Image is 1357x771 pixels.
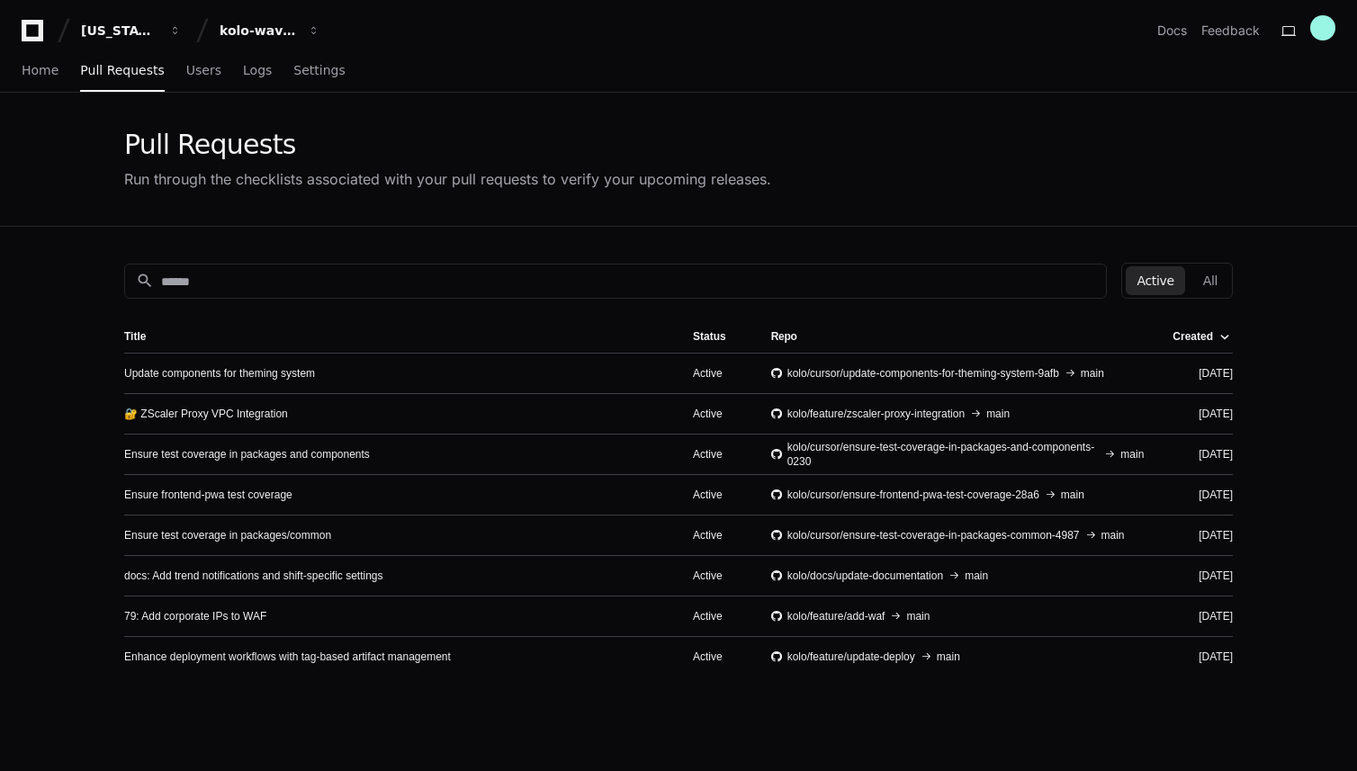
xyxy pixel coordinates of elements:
[787,528,1080,542] span: kolo/cursor/ensure-test-coverage-in-packages-common-4987
[124,366,315,381] a: Update components for theming system
[293,65,345,76] span: Settings
[124,329,664,344] div: Title
[693,488,742,502] div: Active
[124,329,146,344] div: Title
[1192,266,1228,295] button: All
[80,65,164,76] span: Pull Requests
[22,65,58,76] span: Home
[1120,447,1144,462] span: main
[693,407,742,421] div: Active
[787,407,965,421] span: kolo/feature/zscaler-proxy-integration
[757,320,1159,353] th: Repo
[787,488,1039,502] span: kolo/cursor/ensure-frontend-pwa-test-coverage-28a6
[906,609,930,623] span: main
[1081,366,1104,381] span: main
[220,22,297,40] div: kolo-wave-3
[693,329,726,344] div: Status
[243,50,272,92] a: Logs
[787,609,885,623] span: kolo/feature/add-waf
[1126,266,1184,295] button: Active
[1157,22,1187,40] a: Docs
[124,447,370,462] a: Ensure test coverage in packages and components
[136,272,154,290] mat-icon: search
[293,50,345,92] a: Settings
[1173,407,1233,421] div: [DATE]
[787,650,915,664] span: kolo/feature/update-deploy
[124,488,292,502] a: Ensure frontend-pwa test coverage
[787,440,1100,469] span: kolo/cursor/ensure-test-coverage-in-packages-and-components-0230
[937,650,960,664] span: main
[787,569,943,583] span: kolo/docs/update-documentation
[693,447,742,462] div: Active
[1173,329,1229,344] div: Created
[124,528,331,542] a: Ensure test coverage in packages/common
[1173,528,1233,542] div: [DATE]
[124,569,383,583] a: docs: Add trend notifications and shift-specific settings
[1173,650,1233,664] div: [DATE]
[693,528,742,542] div: Active
[986,407,1010,421] span: main
[243,65,272,76] span: Logs
[1173,609,1233,623] div: [DATE]
[124,407,288,421] a: 🔐 ZScaler Proxy VPC Integration
[212,14,328,47] button: kolo-wave-3
[74,14,189,47] button: [US_STATE] Pacific
[22,50,58,92] a: Home
[186,50,221,92] a: Users
[1173,447,1233,462] div: [DATE]
[186,65,221,76] span: Users
[1173,569,1233,583] div: [DATE]
[1101,528,1125,542] span: main
[965,569,988,583] span: main
[1061,488,1084,502] span: main
[693,569,742,583] div: Active
[80,50,164,92] a: Pull Requests
[124,609,266,623] a: 79: Add corporate IPs to WAF
[693,650,742,664] div: Active
[124,650,451,664] a: Enhance deployment workflows with tag-based artifact management
[693,366,742,381] div: Active
[693,329,742,344] div: Status
[1173,329,1213,344] div: Created
[787,366,1059,381] span: kolo/cursor/update-components-for-theming-system-9afb
[693,609,742,623] div: Active
[124,129,771,161] div: Pull Requests
[1173,488,1233,502] div: [DATE]
[1201,22,1260,40] button: Feedback
[124,168,771,190] div: Run through the checklists associated with your pull requests to verify your upcoming releases.
[1173,366,1233,381] div: [DATE]
[81,22,158,40] div: [US_STATE] Pacific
